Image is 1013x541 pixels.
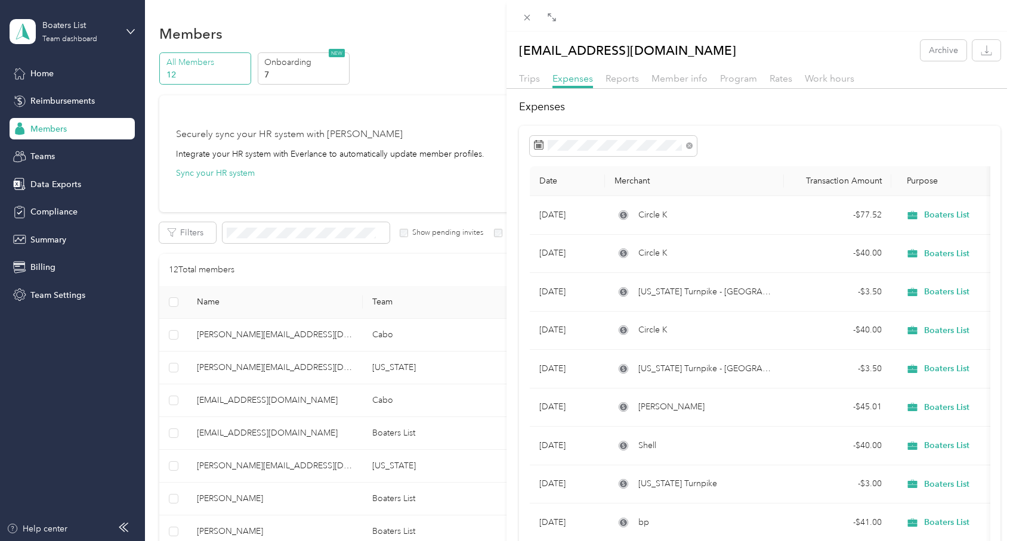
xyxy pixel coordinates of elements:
[946,474,1013,541] iframe: Everlance-gr Chat Button Frame
[638,324,668,337] span: Circle K
[924,287,969,297] span: Boaters List
[924,517,969,528] span: Boaters List
[793,247,882,260] div: - $40.00
[793,400,882,413] div: - $45.01
[638,285,774,299] span: [US_STATE] Turnpike - [GEOGRAPHIC_DATA]
[530,235,605,273] td: [DATE]
[793,477,882,490] div: - $3.00
[793,362,882,375] div: - $3.50
[901,176,938,186] span: Purpose
[519,73,540,84] span: Trips
[530,196,605,235] td: [DATE]
[924,402,969,413] span: Boaters List
[530,388,605,427] td: [DATE]
[793,285,882,299] div: - $3.50
[638,400,705,413] span: [PERSON_NAME]
[924,210,969,220] span: Boaters List
[770,73,792,84] span: Rates
[793,209,882,222] div: - $77.52
[924,248,969,259] span: Boaters List
[720,73,757,84] span: Program
[924,325,969,336] span: Boaters List
[519,40,736,61] p: [EMAIL_ADDRESS][DOMAIN_NAME]
[638,439,656,452] span: Shell
[793,516,882,529] div: - $41.00
[605,166,784,196] th: Merchant
[530,465,605,504] td: [DATE]
[924,363,969,374] span: Boaters List
[924,479,969,490] span: Boaters List
[552,73,593,84] span: Expenses
[793,324,882,337] div: - $40.00
[530,273,605,312] td: [DATE]
[519,99,1000,115] h2: Expenses
[651,73,708,84] span: Member info
[638,516,649,529] span: bp
[638,209,668,222] span: Circle K
[924,440,969,451] span: Boaters List
[638,362,774,375] span: [US_STATE] Turnpike - [GEOGRAPHIC_DATA]
[638,477,717,490] span: [US_STATE] Turnpike
[793,439,882,452] div: - $40.00
[530,350,605,388] td: [DATE]
[784,166,891,196] th: Transaction Amount
[638,247,668,260] span: Circle K
[805,73,854,84] span: Work hours
[530,427,605,465] td: [DATE]
[530,312,605,350] td: [DATE]
[921,40,966,61] button: Archive
[530,166,605,196] th: Date
[606,73,639,84] span: Reports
